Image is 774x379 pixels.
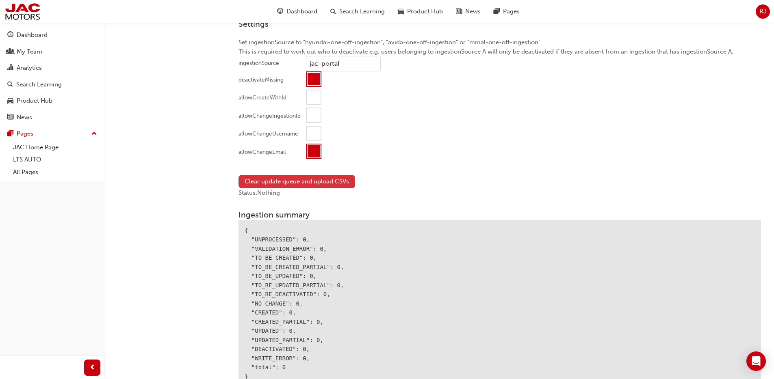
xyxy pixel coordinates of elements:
[3,44,100,59] a: My Team
[391,3,449,20] a: car-iconProduct Hub
[10,153,100,166] a: LTS AUTO
[238,130,298,138] div: allowChangeUsername
[487,3,526,20] a: pages-iconPages
[7,32,13,39] span: guage-icon
[238,210,761,220] h3: Ingestion summary
[3,126,100,141] button: Pages
[465,7,481,16] span: News
[456,6,462,17] span: news-icon
[746,351,766,371] div: Open Intercom Messenger
[3,110,100,125] a: News
[7,65,13,72] span: chart-icon
[449,3,487,20] a: news-iconNews
[17,129,33,138] div: Pages
[7,81,13,88] span: search-icon
[7,114,13,121] span: news-icon
[238,148,286,156] div: allowChangeEmail
[277,6,283,17] span: guage-icon
[339,7,385,16] span: Search Learning
[407,7,443,16] span: Product Hub
[238,94,286,102] div: allowCreateWithId
[238,188,761,198] div: Status: Nothing
[494,6,500,17] span: pages-icon
[286,7,317,16] span: Dashboard
[306,56,381,71] input: ingestionSource
[17,96,52,106] div: Product Hub
[271,3,324,20] a: guage-iconDashboard
[3,26,100,126] button: DashboardMy TeamAnalyticsSearch LearningProduct HubNews
[238,59,279,67] div: ingestionSource
[238,19,761,29] h3: Settings
[756,4,770,19] button: RJ
[503,7,520,16] span: Pages
[238,175,355,188] button: Clear update queue and upload CSVs
[17,113,32,122] div: News
[16,80,62,89] div: Search Learning
[17,63,42,73] div: Analytics
[232,13,767,168] div: Set ingestionSource to "hyundai-one-off-ingestion", "avida-one-off-ingestion" or "mmal-one-off-in...
[10,141,100,154] a: JAC Home Page
[17,30,48,40] div: Dashboard
[398,6,404,17] span: car-icon
[3,77,100,92] a: Search Learning
[7,130,13,138] span: pages-icon
[3,93,100,108] a: Product Hub
[10,166,100,179] a: All Pages
[91,129,97,139] span: up-icon
[3,60,100,75] a: Analytics
[3,28,100,43] a: Dashboard
[89,363,95,373] span: prev-icon
[238,112,301,120] div: allowChangeIngestionId
[238,76,284,84] div: deactivateMissing
[7,48,13,56] span: people-icon
[17,47,42,56] div: My Team
[4,2,41,21] img: jac-portal
[7,97,13,105] span: car-icon
[330,6,336,17] span: search-icon
[324,3,391,20] a: search-iconSearch Learning
[759,7,767,16] span: RJ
